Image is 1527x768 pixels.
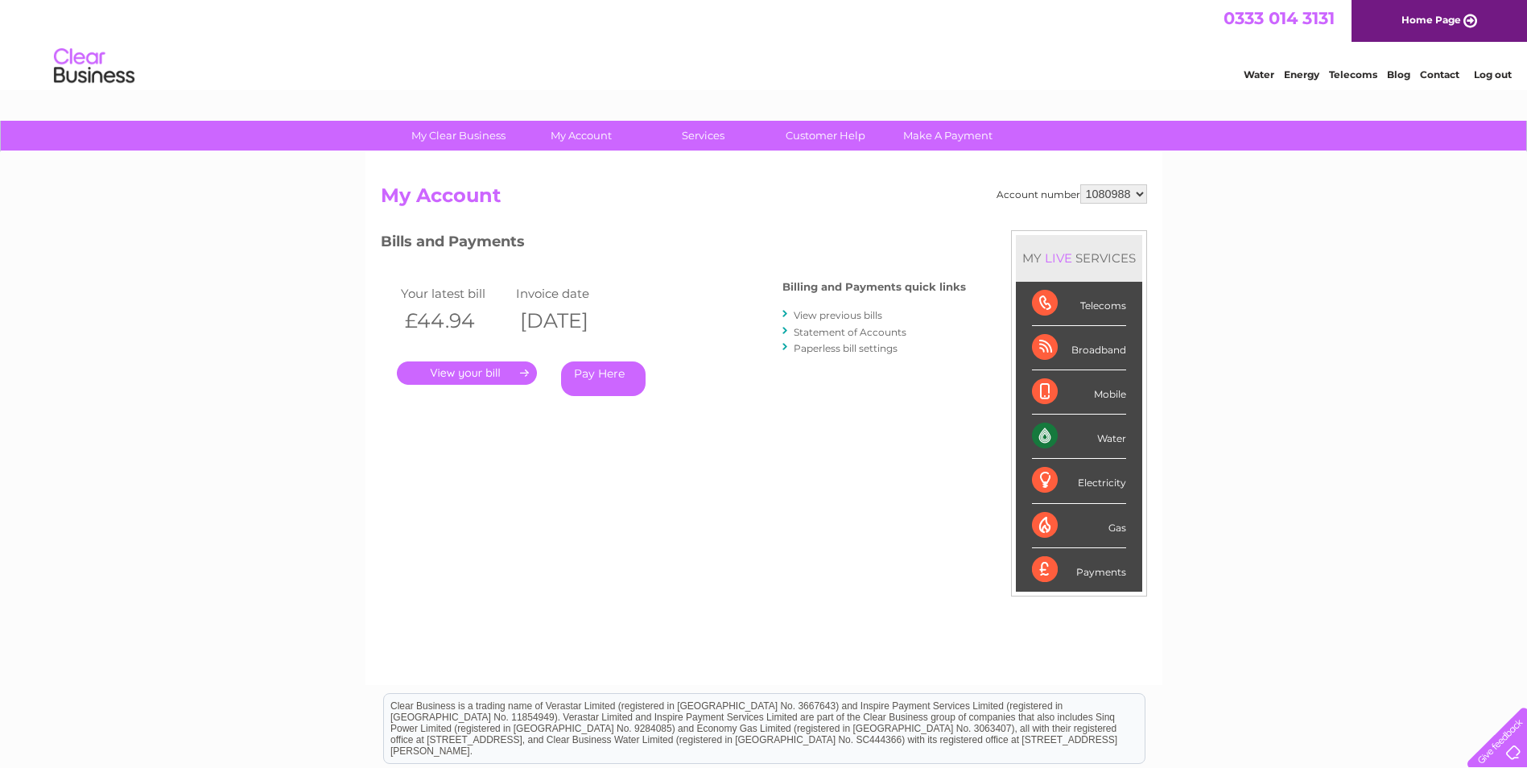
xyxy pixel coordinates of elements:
[384,9,1145,78] div: Clear Business is a trading name of Verastar Limited (registered in [GEOGRAPHIC_DATA] No. 3667643...
[782,281,966,293] h4: Billing and Payments quick links
[1474,68,1512,81] a: Log out
[561,361,646,396] a: Pay Here
[392,121,525,151] a: My Clear Business
[637,121,770,151] a: Services
[794,326,906,338] a: Statement of Accounts
[397,361,537,385] a: .
[759,121,892,151] a: Customer Help
[1032,548,1126,592] div: Payments
[1016,235,1142,281] div: MY SERVICES
[512,283,628,304] td: Invoice date
[1224,8,1335,28] a: 0333 014 3131
[794,342,898,354] a: Paperless bill settings
[1032,504,1126,548] div: Gas
[381,230,966,258] h3: Bills and Payments
[53,42,135,91] img: logo.png
[1032,326,1126,370] div: Broadband
[1042,250,1075,266] div: LIVE
[1032,415,1126,459] div: Water
[1387,68,1410,81] a: Blog
[1329,68,1377,81] a: Telecoms
[794,309,882,321] a: View previous bills
[1244,68,1274,81] a: Water
[512,304,628,337] th: [DATE]
[397,283,513,304] td: Your latest bill
[997,184,1147,204] div: Account number
[1032,370,1126,415] div: Mobile
[381,184,1147,215] h2: My Account
[1420,68,1459,81] a: Contact
[1032,282,1126,326] div: Telecoms
[397,304,513,337] th: £44.94
[1284,68,1319,81] a: Energy
[881,121,1014,151] a: Make A Payment
[514,121,647,151] a: My Account
[1032,459,1126,503] div: Electricity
